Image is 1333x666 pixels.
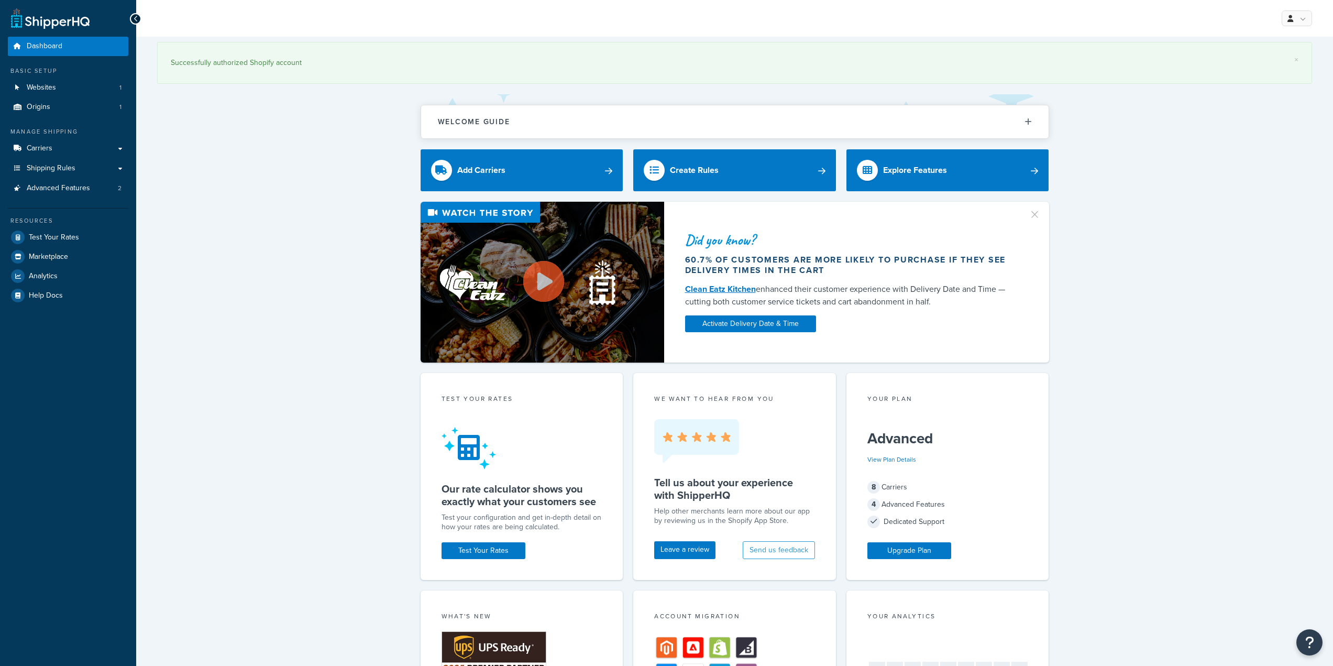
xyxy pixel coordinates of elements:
[8,97,128,117] li: Origins
[685,283,756,295] a: Clean Eatz Kitchen
[846,149,1049,191] a: Explore Features
[118,184,122,193] span: 2
[29,291,63,300] span: Help Docs
[867,481,880,494] span: 8
[654,612,815,624] div: Account Migration
[867,515,1028,529] div: Dedicated Support
[27,42,62,51] span: Dashboard
[8,286,128,305] a: Help Docs
[421,105,1049,138] button: Welcome Guide
[867,394,1028,406] div: Your Plan
[8,216,128,225] div: Resources
[654,541,715,559] a: Leave a review
[8,67,128,75] div: Basic Setup
[867,480,1028,495] div: Carriers
[8,179,128,198] li: Advanced Features
[685,233,1016,247] div: Did you know?
[442,394,602,406] div: Test your rates
[867,430,1028,447] h5: Advanced
[1296,629,1323,656] button: Open Resource Center
[8,127,128,136] div: Manage Shipping
[27,103,50,112] span: Origins
[421,149,623,191] a: Add Carriers
[8,37,128,56] a: Dashboard
[8,267,128,286] a: Analytics
[633,149,836,191] a: Create Rules
[442,483,602,508] h5: Our rate calculator shows you exactly what your customers see
[654,507,815,526] p: Help other merchants learn more about our app by reviewing us in the Shopify App Store.
[457,163,505,178] div: Add Carriers
[743,541,815,559] button: Send us feedback
[685,315,816,332] a: Activate Delivery Date & Time
[867,498,880,511] span: 4
[867,455,916,464] a: View Plan Details
[421,202,664,363] img: Video thumbnail
[27,164,75,173] span: Shipping Rules
[442,513,602,532] div: Test your configuration and get in-depth detail on how your rates are being calculated.
[685,283,1016,308] div: enhanced their customer experience with Delivery Date and Time — cutting both customer service ti...
[867,497,1028,512] div: Advanced Features
[8,159,128,178] a: Shipping Rules
[1294,56,1298,64] a: ×
[8,97,128,117] a: Origins1
[654,394,815,403] p: we want to hear from you
[654,476,815,501] h5: Tell us about your experience with ShipperHQ
[27,83,56,92] span: Websites
[8,179,128,198] a: Advanced Features2
[883,163,947,178] div: Explore Features
[8,78,128,97] li: Websites
[867,612,1028,624] div: Your Analytics
[8,78,128,97] a: Websites1
[438,118,510,126] h2: Welcome Guide
[8,247,128,266] a: Marketplace
[29,272,58,281] span: Analytics
[8,139,128,158] a: Carriers
[670,163,719,178] div: Create Rules
[29,233,79,242] span: Test Your Rates
[685,255,1016,276] div: 60.7% of customers are more likely to purchase if they see delivery times in the cart
[867,542,951,559] a: Upgrade Plan
[119,83,122,92] span: 1
[27,144,52,153] span: Carriers
[29,253,68,261] span: Marketplace
[442,542,525,559] a: Test Your Rates
[27,184,90,193] span: Advanced Features
[171,56,1298,70] div: Successfully authorized Shopify account
[8,228,128,247] a: Test Your Rates
[119,103,122,112] span: 1
[442,612,602,624] div: What's New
